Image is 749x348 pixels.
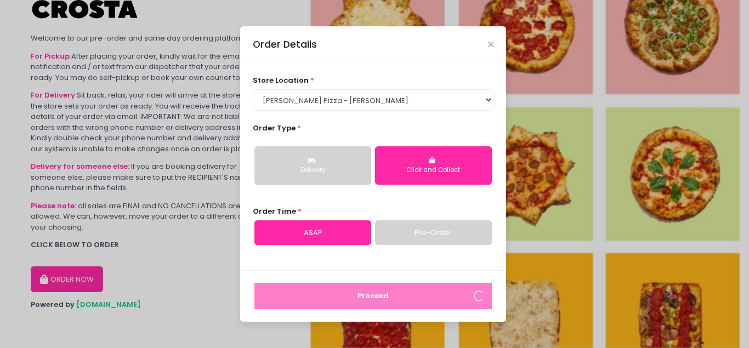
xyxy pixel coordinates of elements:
div: Order Details [253,37,317,52]
div: Click and Collect [383,166,484,175]
button: Click and Collect [375,146,492,185]
span: store location [253,75,309,85]
button: Close [488,42,493,47]
a: ASAP [254,220,371,246]
div: Delivery [262,166,364,175]
button: Proceed [254,283,492,309]
span: Order Type [253,123,296,133]
a: Pre-Order [375,220,492,246]
span: Order Time [253,206,296,216]
button: Delivery [254,146,371,185]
